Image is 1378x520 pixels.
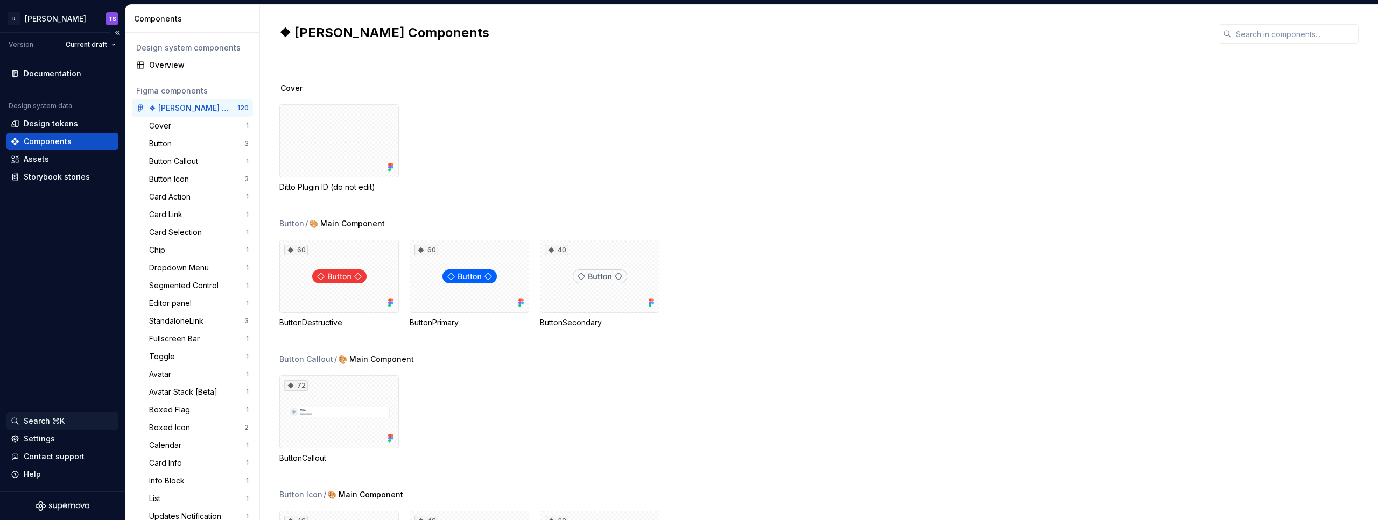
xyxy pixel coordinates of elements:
div: Button [149,138,176,149]
span: / [334,354,337,365]
div: StandaloneLink [149,316,208,326]
a: Settings [6,430,118,447]
a: List1 [145,490,253,507]
a: Assets [6,151,118,168]
button: Contact support [6,448,118,465]
div: 1 [246,494,249,503]
div: Card Selection [149,227,206,238]
div: 60 [414,245,438,255]
a: Avatar1 [145,366,253,383]
div: ❖ [PERSON_NAME] Components [149,103,229,113]
span: Cover [280,83,303,94]
div: ButtonCallout [279,453,399,464]
a: Documentation [6,65,118,82]
div: Ditto Plugin ID (do not edit) [279,104,399,193]
div: 1 [246,263,249,272]
span: / [324,489,326,500]
svg: Supernova Logo [36,501,89,511]
div: Design system components [136,42,249,53]
div: Search ⌘K [24,416,65,426]
span: 🎨 Main Component [338,354,414,365]
div: 72ButtonCallout [279,375,399,464]
a: Components [6,133,118,150]
div: List [149,493,165,504]
div: 60ButtonDestructive [279,240,399,328]
a: Cover1 [145,117,253,134]
div: Fullscreen Bar [149,333,204,344]
div: 1 [246,352,249,361]
div: Version [9,40,33,49]
div: Documentation [24,68,81,79]
div: Card Link [149,209,187,220]
div: Overview [149,60,249,70]
div: 1 [246,299,249,308]
div: Ditto Plugin ID (do not edit) [279,182,399,193]
div: ButtonSecondary [540,317,659,328]
div: Avatar [149,369,175,380]
div: 1 [246,405,249,414]
div: Button [279,218,304,229]
div: 1 [246,370,249,379]
a: Boxed Flag1 [145,401,253,418]
div: 120 [237,104,249,112]
span: Current draft [66,40,107,49]
div: 60ButtonPrimary [410,240,529,328]
div: 40 [545,245,568,255]
div: 1 [246,281,249,290]
div: 1 [246,388,249,396]
span: 🎨 Main Component [309,218,385,229]
h2: ❖ [PERSON_NAME] Components [279,24,1206,41]
a: Card Selection1 [145,224,253,241]
div: Dropdown Menu [149,262,213,273]
div: Boxed Flag [149,404,194,415]
div: Button Callout [279,354,333,365]
div: Figma components [136,86,249,96]
div: 3 [244,317,249,325]
div: 1 [246,210,249,219]
div: Settings [24,433,55,444]
div: Editor panel [149,298,196,309]
a: Segmented Control1 [145,277,253,294]
div: Assets [24,154,49,165]
div: 40ButtonSecondary [540,240,659,328]
button: R[PERSON_NAME]TS [2,7,123,30]
div: TS [108,15,116,23]
div: 1 [246,193,249,201]
input: Search in components... [1232,24,1359,44]
a: Storybook stories [6,168,118,186]
div: Cover [149,120,175,131]
div: 1 [246,157,249,166]
div: 1 [246,441,249,450]
div: Storybook stories [24,172,90,182]
div: Button Icon [149,174,193,184]
a: StandaloneLink3 [145,312,253,330]
div: Design tokens [24,118,78,129]
a: ❖ [PERSON_NAME] Components120 [132,99,253,117]
a: Button Callout1 [145,153,253,170]
a: Calendar1 [145,437,253,454]
div: 1 [246,228,249,237]
a: Button Icon3 [145,170,253,188]
div: 1 [246,246,249,254]
a: Card Action1 [145,188,253,205]
div: 60 [284,245,308,255]
a: Card Link1 [145,206,253,223]
a: Card Info1 [145,454,253,472]
div: 2 [244,423,249,432]
div: 72 [284,380,308,391]
div: R [8,12,20,25]
a: Button3 [145,135,253,152]
div: Components [134,13,255,24]
div: Button Callout [149,156,202,167]
a: Editor panel1 [145,295,253,312]
div: ButtonDestructive [279,317,399,328]
a: Toggle1 [145,348,253,365]
a: Dropdown Menu1 [145,259,253,276]
div: Chip [149,245,170,255]
div: 3 [244,175,249,183]
a: Info Block1 [145,472,253,489]
div: [PERSON_NAME] [25,13,86,24]
div: Avatar Stack [Beta] [149,387,222,397]
div: 1 [246,122,249,130]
